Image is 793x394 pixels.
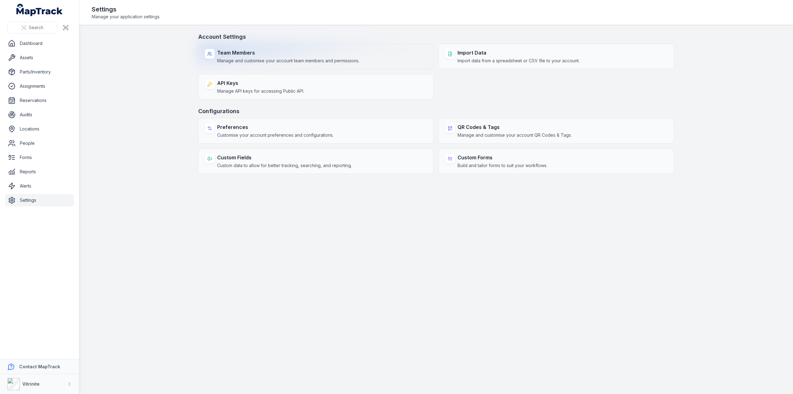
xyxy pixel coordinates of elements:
[458,49,580,56] strong: Import Data
[16,4,63,16] a: MapTrack
[458,162,547,169] span: Build and tailor forms to suit your workflows.
[5,151,74,164] a: Forms
[92,14,160,20] span: Manage your application settings.
[439,44,674,69] a: Import DataImport data from a spreadsheet or CSV file to your account.
[198,74,434,100] a: API KeysManage API keys for accessing Public API.
[5,194,74,206] a: Settings
[217,88,304,94] span: Manage API keys for accessing Public API.
[217,132,334,138] span: Customise your account preferences and configurations.
[217,58,359,64] span: Manage and customise your account team members and permissions.
[198,148,434,174] a: Custom FieldsCustom data to allow for better tracking, searching, and reporting.
[439,118,674,144] a: QR Codes & TagsManage and customise your account QR Codes & Tags.
[458,123,572,131] strong: QR Codes & Tags
[217,162,352,169] span: Custom data to allow for better tracking, searching, and reporting.
[217,49,359,56] strong: Team Members
[5,108,74,121] a: Audits
[198,33,674,41] h3: Account Settings
[458,58,580,64] span: Import data from a spreadsheet or CSV file to your account.
[5,123,74,135] a: Locations
[458,154,547,161] strong: Custom Forms
[217,123,334,131] strong: Preferences
[5,180,74,192] a: Alerts
[5,37,74,50] a: Dashboard
[22,381,40,387] strong: Vitrinite
[7,22,57,33] button: Search
[5,51,74,64] a: Assets
[217,79,304,87] strong: API Keys
[29,24,43,31] span: Search
[5,166,74,178] a: Reports
[198,44,434,69] a: Team MembersManage and customise your account team members and permissions.
[458,132,572,138] span: Manage and customise your account QR Codes & Tags.
[19,364,60,369] strong: Contact MapTrack
[5,94,74,107] a: Reservations
[198,118,434,144] a: PreferencesCustomise your account preferences and configurations.
[92,5,160,14] h2: Settings
[198,107,674,116] h3: Configurations
[217,154,352,161] strong: Custom Fields
[5,66,74,78] a: Parts/Inventory
[439,148,674,174] a: Custom FormsBuild and tailor forms to suit your workflows.
[5,137,74,149] a: People
[5,80,74,92] a: Assignments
